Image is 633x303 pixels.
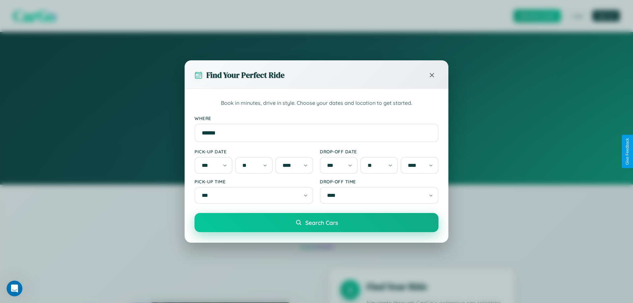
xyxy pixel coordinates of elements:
label: Drop-off Time [320,179,438,184]
label: Pick-up Time [195,179,313,184]
label: Where [195,115,438,121]
button: Search Cars [195,213,438,232]
label: Pick-up Date [195,149,313,154]
h3: Find Your Perfect Ride [206,70,285,80]
span: Search Cars [305,219,338,226]
p: Book in minutes, drive in style. Choose your dates and location to get started. [195,99,438,107]
label: Drop-off Date [320,149,438,154]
